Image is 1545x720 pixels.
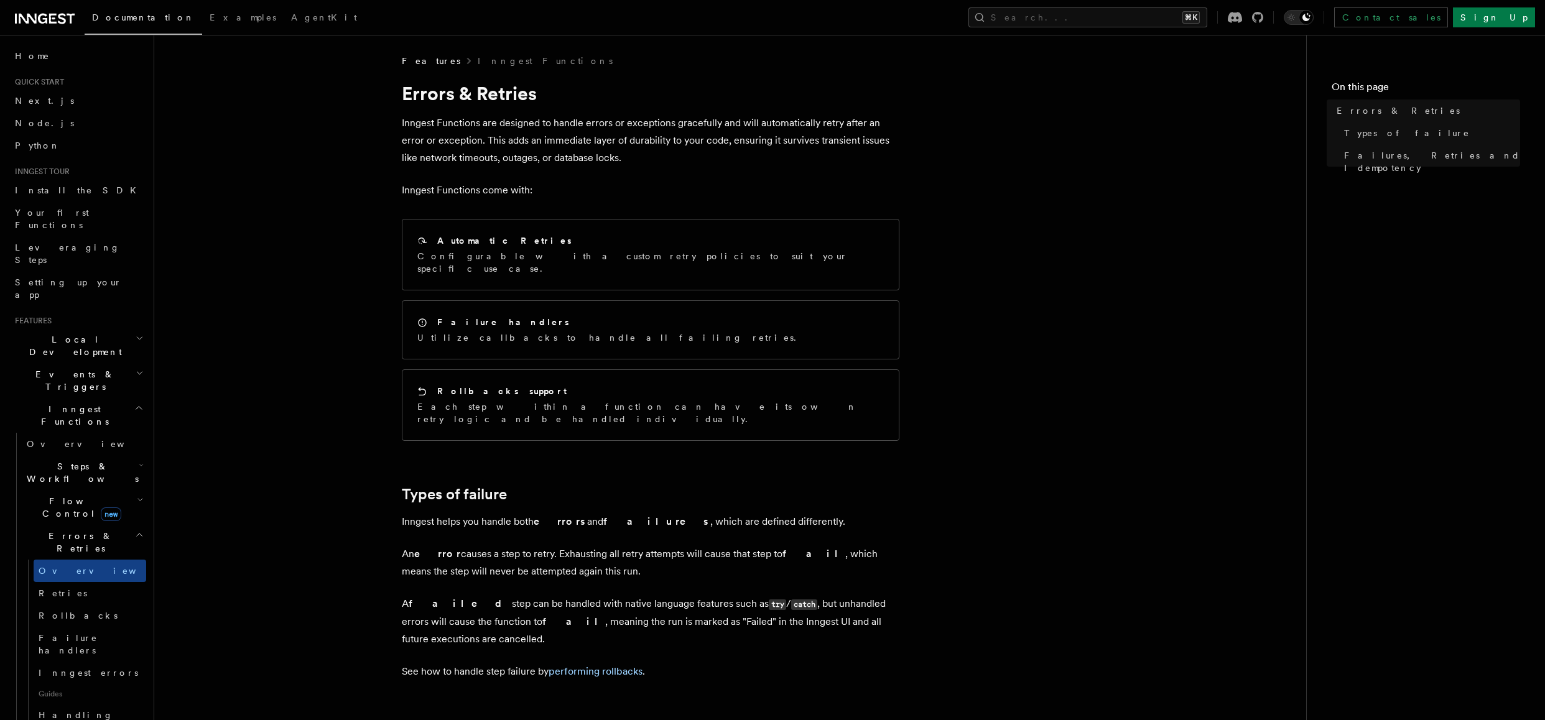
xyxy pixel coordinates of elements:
span: Retries [39,588,87,598]
span: Errors & Retries [22,530,135,555]
button: Flow Controlnew [22,490,146,525]
button: Events & Triggers [10,363,146,398]
span: Features [402,55,460,67]
span: Quick start [10,77,64,87]
span: Overview [27,439,155,449]
a: Types of failure [1339,122,1520,144]
a: Next.js [10,90,146,112]
h4: On this page [1332,80,1520,99]
p: Inngest Functions are designed to handle errors or exceptions gracefully and will automatically r... [402,114,899,167]
p: Inngest Functions come with: [402,182,899,199]
p: A step can be handled with native language features such as / , but unhandled errors will cause t... [402,595,899,648]
span: Failure handlers [39,633,98,655]
span: Your first Functions [15,208,89,230]
button: Inngest Functions [10,398,146,433]
span: Events & Triggers [10,368,136,393]
button: Local Development [10,328,146,363]
span: new [101,507,121,521]
h2: Automatic Retries [437,234,572,247]
span: Home [15,50,50,62]
a: Retries [34,582,146,604]
span: Rollbacks [39,611,118,621]
a: Types of failure [402,486,507,503]
span: Types of failure [1344,127,1470,139]
span: Failures, Retries and Idempotency [1344,149,1520,174]
a: Automatic RetriesConfigurable with a custom retry policies to suit your specific use case. [402,219,899,290]
h2: Failure handlers [437,316,569,328]
span: Install the SDK [15,185,144,195]
strong: errors [534,515,587,527]
button: Steps & Workflows [22,455,146,490]
a: Contact sales [1334,7,1448,27]
a: Home [10,45,146,67]
span: AgentKit [291,12,357,22]
span: Leveraging Steps [15,242,120,265]
span: Inngest tour [10,167,70,177]
span: Overview [39,566,167,576]
p: Inngest helps you handle both and , which are defined differently. [402,513,899,530]
span: Setting up your app [15,277,122,300]
a: Node.js [10,112,146,134]
a: Documentation [85,4,202,35]
code: try [769,599,786,610]
span: Documentation [92,12,195,22]
a: Overview [22,433,146,455]
a: Rollbacks [34,604,146,627]
a: performing rollbacks [549,665,643,677]
a: Sign Up [1453,7,1535,27]
a: Overview [34,560,146,582]
h2: Rollbacks support [437,385,567,397]
strong: fail [542,616,605,627]
p: Utilize callbacks to handle all failing retries. [417,331,804,344]
span: Local Development [10,333,136,358]
a: Failure handlers [34,627,146,662]
a: Setting up your app [10,271,146,306]
span: Python [15,141,60,150]
strong: failed [409,598,512,609]
span: Inngest errors [39,668,138,678]
a: Failures, Retries and Idempotency [1339,144,1520,179]
span: Next.js [15,96,74,106]
a: Inngest Functions [478,55,613,67]
a: Failure handlersUtilize callbacks to handle all failing retries. [402,300,899,359]
span: Guides [34,684,146,704]
a: Install the SDK [10,179,146,201]
a: AgentKit [284,4,364,34]
span: Flow Control [22,495,137,520]
a: Examples [202,4,284,34]
span: Inngest Functions [10,403,134,428]
span: Node.js [15,118,74,128]
p: Configurable with a custom retry policies to suit your specific use case. [417,250,884,275]
span: Examples [210,12,276,22]
p: Each step within a function can have its own retry logic and be handled individually. [417,400,884,425]
kbd: ⌘K [1182,11,1200,24]
span: Steps & Workflows [22,460,139,485]
a: Leveraging Steps [10,236,146,271]
strong: error [414,548,461,560]
span: Errors & Retries [1337,104,1460,117]
code: catch [791,599,817,610]
a: Python [10,134,146,157]
a: Inngest errors [34,662,146,684]
h1: Errors & Retries [402,82,899,104]
button: Toggle dark mode [1284,10,1314,25]
span: Features [10,316,52,326]
button: Errors & Retries [22,525,146,560]
p: See how to handle step failure by . [402,663,899,680]
strong: failures [603,515,710,527]
p: An causes a step to retry. Exhausting all retry attempts will cause that step to , which means th... [402,545,899,580]
a: Your first Functions [10,201,146,236]
button: Search...⌘K [968,7,1207,27]
a: Errors & Retries [1332,99,1520,122]
strong: fail [782,548,845,560]
a: Rollbacks supportEach step within a function can have its own retry logic and be handled individu... [402,369,899,441]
